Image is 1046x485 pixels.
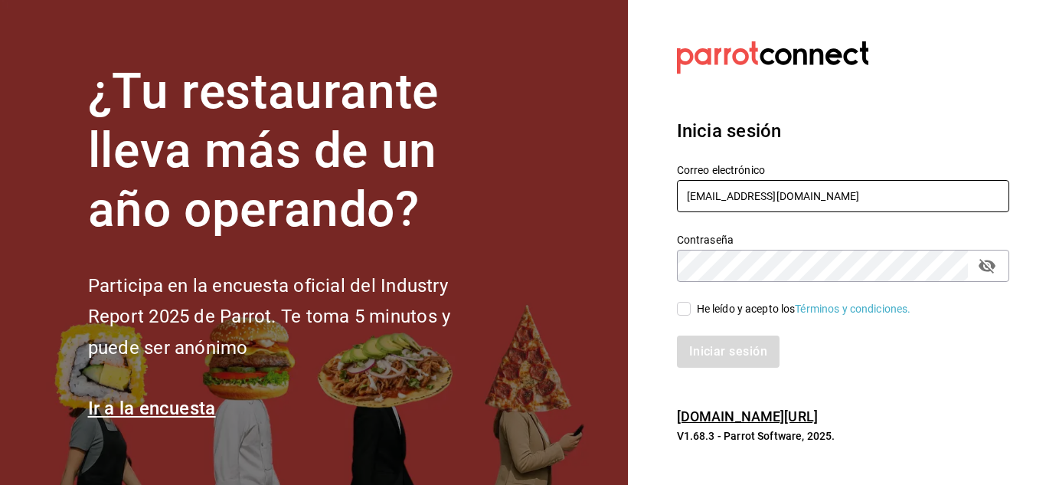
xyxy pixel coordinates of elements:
label: Correo electrónico [677,165,1009,175]
h2: Participa en la encuesta oficial del Industry Report 2025 de Parrot. Te toma 5 minutos y puede se... [88,270,502,364]
label: Contraseña [677,234,1009,245]
input: Ingresa tu correo electrónico [677,180,1009,212]
a: [DOMAIN_NAME][URL] [677,408,818,424]
a: Términos y condiciones. [795,303,910,315]
div: He leído y acepto los [697,301,911,317]
p: V1.68.3 - Parrot Software, 2025. [677,428,1009,444]
a: Ir a la encuesta [88,398,216,419]
h3: Inicia sesión [677,117,1009,145]
h1: ¿Tu restaurante lleva más de un año operando? [88,63,502,239]
button: passwordField [974,253,1000,279]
